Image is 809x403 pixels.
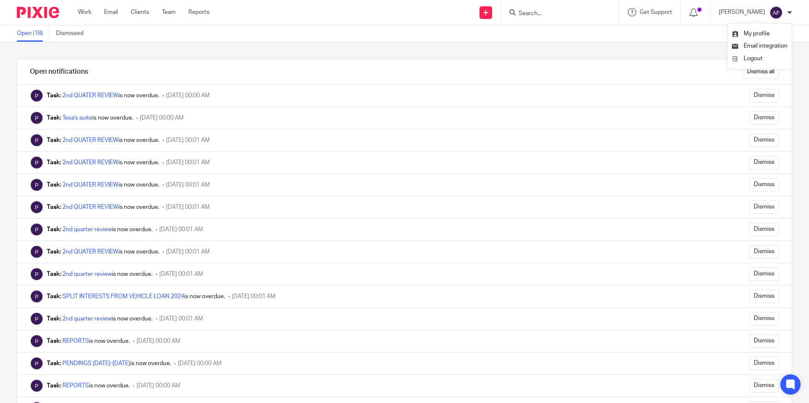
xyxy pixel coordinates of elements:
[47,315,153,323] div: is now overdue.
[47,136,159,144] div: is now overdue.
[30,357,43,370] img: Pixie
[131,8,149,16] a: Clients
[47,160,61,165] b: Task:
[47,93,61,99] b: Task:
[47,359,171,368] div: is now overdue.
[732,53,788,65] a: Logout
[47,249,61,255] b: Task:
[47,115,61,121] b: Task:
[749,357,779,370] input: Dismiss
[30,379,43,392] img: Pixie
[749,111,779,125] input: Dismiss
[30,312,43,326] img: Pixie
[140,115,184,121] span: [DATE] 00:00 AM
[162,8,176,16] a: Team
[166,93,210,99] span: [DATE] 00:00 AM
[518,10,594,18] input: Search
[749,334,779,348] input: Dismiss
[30,156,43,169] img: Pixie
[159,227,203,232] span: [DATE] 00:01 AM
[749,290,779,303] input: Dismiss
[744,43,788,49] span: Email integration
[62,182,118,188] a: 2nd QUATER REVIEW
[749,379,779,392] input: Dismiss
[30,89,43,102] img: Pixie
[47,114,133,122] div: is now overdue.
[62,294,184,299] a: SPLIT INTERESTS FROM VEHICLE LOAN 2024
[62,249,118,255] a: 2nd QUATER REVIEW
[749,245,779,259] input: Dismiss
[166,160,210,165] span: [DATE] 00:01 AM
[749,89,779,102] input: Dismiss
[178,360,222,366] span: [DATE] 00:00 AM
[47,204,61,210] b: Task:
[104,8,118,16] a: Email
[749,312,779,326] input: Dismiss
[732,43,788,49] a: Email integration
[56,25,90,42] a: Dismissed
[47,271,61,277] b: Task:
[137,383,180,389] span: [DATE] 00:00 AM
[47,225,153,234] div: is now overdue.
[749,178,779,192] input: Dismiss
[47,383,61,389] b: Task:
[47,158,159,167] div: is now overdue.
[62,360,130,366] a: PENDINGS [DATE]-[DATE]
[62,271,112,277] a: 2nd quarter review
[62,160,118,165] a: 2nd QUATER REVIEW
[47,248,159,256] div: is now overdue.
[30,267,43,281] img: Pixie
[749,133,779,147] input: Dismiss
[159,316,203,322] span: [DATE] 00:01 AM
[47,182,61,188] b: Task:
[62,316,112,322] a: 2nd quarter review
[47,270,153,278] div: is now overdue.
[47,316,61,322] b: Task:
[30,133,43,147] img: Pixie
[47,227,61,232] b: Task:
[62,115,92,121] a: Texa's suite
[62,137,118,143] a: 2nd QUATER REVIEW
[30,178,43,192] img: Pixie
[17,25,50,42] a: Open (18)
[744,56,763,61] span: Logout
[62,227,112,232] a: 2nd quarter review
[47,181,159,189] div: is now overdue.
[62,204,118,210] a: 2nd QUATER REVIEW
[47,292,225,301] div: is now overdue.
[30,290,43,303] img: Pixie
[30,200,43,214] img: Pixie
[30,245,43,259] img: Pixie
[719,8,765,16] p: [PERSON_NAME]
[769,6,783,19] img: svg%3E
[47,360,61,366] b: Task:
[732,31,770,37] a: My profile
[640,9,672,15] span: Get Support
[749,267,779,281] input: Dismiss
[30,334,43,348] img: Pixie
[166,182,210,188] span: [DATE] 00:01 AM
[30,67,88,76] h1: Open notifications
[166,204,210,210] span: [DATE] 00:01 AM
[742,65,779,79] input: Dismiss all
[47,382,130,390] div: is now overdue.
[30,111,43,125] img: Pixie
[30,223,43,236] img: Pixie
[166,137,210,143] span: [DATE] 00:01 AM
[749,200,779,214] input: Dismiss
[62,338,89,344] a: REPORTS
[159,271,203,277] span: [DATE] 00:01 AM
[47,137,61,143] b: Task:
[744,31,770,37] span: My profile
[47,294,61,299] b: Task:
[17,7,59,18] img: Pixie
[232,294,276,299] span: [DATE] 00:01 AM
[47,337,130,345] div: is now overdue.
[749,223,779,236] input: Dismiss
[47,338,61,344] b: Task:
[749,156,779,169] input: Dismiss
[62,383,89,389] a: REPORTS
[137,338,180,344] span: [DATE] 00:00 AM
[166,249,210,255] span: [DATE] 00:01 AM
[47,203,159,211] div: is now overdue.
